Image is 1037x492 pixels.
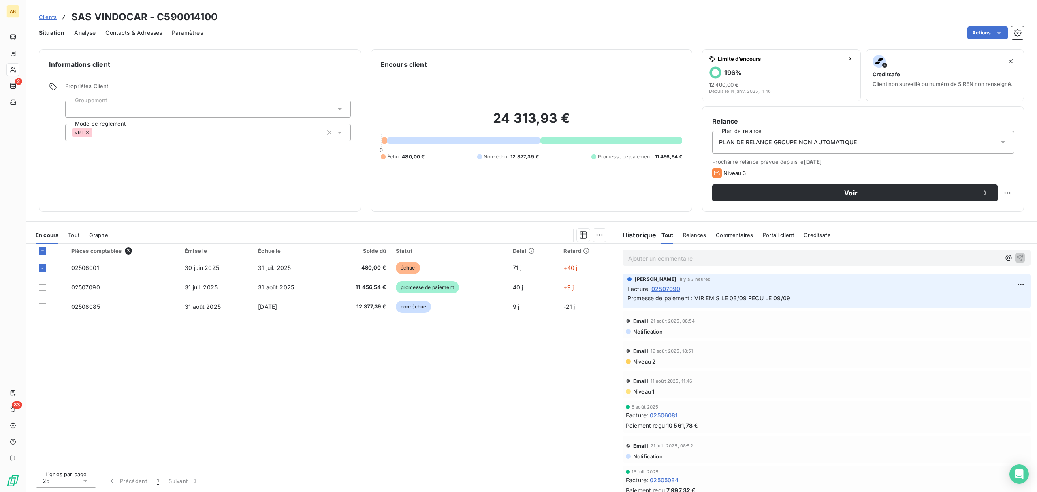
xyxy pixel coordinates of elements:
[402,153,425,160] span: 480,00 €
[331,303,386,311] span: 12 377,39 €
[712,158,1014,165] span: Prochaine relance prévue depuis le
[563,264,578,271] span: +40 j
[43,477,49,485] span: 25
[103,473,152,490] button: Précédent
[71,303,100,310] span: 02508085
[71,284,100,291] span: 02507090
[627,295,790,302] span: Promesse de paiement : VIR EMIS LE 08/09 RECU LE 09/09
[716,232,753,238] span: Commentaires
[39,13,57,21] a: Clients
[396,262,420,274] span: échue
[651,319,695,323] span: 21 août 2025, 08:54
[258,303,277,310] span: [DATE]
[632,388,654,395] span: Niveau 1
[258,284,294,291] span: 31 août 2025
[185,284,218,291] span: 31 juil. 2025
[632,453,663,460] span: Notification
[666,421,698,430] span: 10 561,78 €
[627,285,650,293] span: Facture :
[702,49,860,101] button: Limite d’encours196%12 400,00 €Depuis le 14 janv. 2025, 11:46
[804,158,822,165] span: [DATE]
[866,49,1024,101] button: CreditsafeClient non surveillé ou numéro de SIREN non renseigné.
[712,184,998,201] button: Voir
[513,284,523,291] span: 40 j
[719,138,857,146] span: PLAN DE RELANCE GROUPE NON AUTOMATIQUE
[632,358,655,365] span: Niveau 2
[563,303,575,310] span: -21 j
[75,130,83,135] span: VRT
[873,71,900,77] span: Creditsafe
[650,411,678,419] span: 02506081
[68,232,79,238] span: Tout
[12,401,22,409] span: 83
[632,328,663,335] span: Notification
[71,264,99,271] span: 02506001
[331,248,386,254] div: Solde dû
[71,10,218,24] h3: SAS VINDOCAR - C590014100
[513,264,522,271] span: 71 j
[626,476,648,484] span: Facture :
[967,26,1008,39] button: Actions
[396,301,431,313] span: non-échue
[723,170,746,176] span: Niveau 3
[92,129,99,136] input: Ajouter une valeur
[185,248,248,254] div: Émise le
[39,14,57,20] span: Clients
[563,248,611,254] div: Retard
[718,56,843,62] span: Limite d’encours
[39,29,64,37] span: Situation
[396,281,459,293] span: promesse de paiement
[661,232,674,238] span: Tout
[626,421,665,430] span: Paiement reçu
[71,247,175,255] div: Pièces comptables
[15,78,22,85] span: 2
[513,303,519,310] span: 9 j
[722,190,980,196] span: Voir
[651,285,680,293] span: 02507090
[632,404,659,409] span: 8 août 2025
[563,284,574,291] span: +9 j
[635,276,676,283] span: [PERSON_NAME]
[381,60,427,69] h6: Encours client
[633,318,648,324] span: Email
[125,247,132,255] span: 3
[89,232,108,238] span: Graphe
[105,29,162,37] span: Contacts & Adresses
[484,153,507,160] span: Non-échu
[157,477,159,485] span: 1
[65,83,351,94] span: Propriétés Client
[172,29,203,37] span: Paramètres
[655,153,683,160] span: 11 456,54 €
[680,277,710,282] span: il y a 3 heures
[633,378,648,384] span: Email
[598,153,652,160] span: Promesse de paiement
[633,348,648,354] span: Email
[804,232,831,238] span: Creditsafe
[381,110,683,135] h2: 24 313,93 €
[651,349,693,353] span: 19 août 2025, 18:51
[626,411,648,419] span: Facture :
[164,473,205,490] button: Suivant
[185,303,221,310] span: 31 août 2025
[36,232,58,238] span: En cours
[331,283,386,291] span: 11 456,54 €
[510,153,539,160] span: 12 377,39 €
[651,379,693,383] span: 11 août 2025, 11:46
[258,264,291,271] span: 31 juil. 2025
[709,89,771,94] span: Depuis le 14 janv. 2025, 11:46
[152,473,164,490] button: 1
[6,474,19,487] img: Logo LeanPay
[651,443,693,448] span: 21 juil. 2025, 08:52
[1009,464,1029,484] div: Open Intercom Messenger
[683,232,706,238] span: Relances
[709,81,738,88] span: 12 400,00 €
[380,147,383,153] span: 0
[72,105,79,113] input: Ajouter une valeur
[396,248,503,254] div: Statut
[6,5,19,18] div: AB
[185,264,219,271] span: 30 juin 2025
[331,264,386,272] span: 480,00 €
[712,116,1014,126] h6: Relance
[49,60,351,69] h6: Informations client
[763,232,794,238] span: Portail client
